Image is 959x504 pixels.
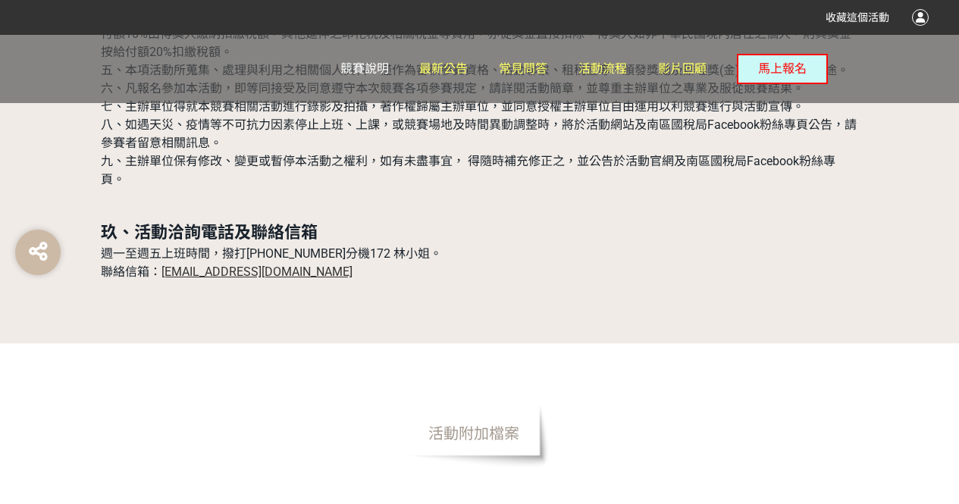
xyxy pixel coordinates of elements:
[101,265,353,279] span: 聯絡信箱：
[737,54,828,84] button: 馬上報名
[419,61,468,76] span: 最新公告
[101,246,442,261] span: 週一至週五上班時間，撥打[PHONE_NUMBER]分機172 林小姐。
[758,61,807,76] span: 馬上報名
[398,399,550,468] span: 活動附加檔案
[658,61,707,76] span: 影片回顧
[101,223,318,242] strong: 玖、活動洽詢電話及聯絡信箱
[161,265,353,279] a: [EMAIL_ADDRESS][DOMAIN_NAME]
[419,35,468,103] a: 最新公告
[340,35,389,103] a: 競賽說明
[340,61,389,76] span: 競賽說明
[578,61,627,76] span: 活動流程
[578,35,627,103] a: 活動流程
[101,117,857,150] span: 八、如遇天災、疫情等不可抗力因素停止上班、上課，或競賽場地及時間異動調整時，將於活動網站及南區國稅局Facebook粉絲專頁公告，請參賽者留意相關訊息。
[658,35,707,103] a: 影片回顧
[826,11,889,23] span: 收藏這個活動
[101,154,835,186] span: 九、主辦單位保有修改、變更或暫停本活動之權利，如有未盡事宜， 得隨時補充修正之，並公告於活動官網及南區國稅局Facebook粉絲專頁。
[499,61,547,76] span: 常見問答
[101,99,804,114] span: 七、主辦單位得就本競賽相關活動進行錄影及拍攝，著作權歸屬主辦單位，並同意授權主辦單位自由運用以利競賽進行與活動宣傳。
[499,35,547,103] a: 常見問答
